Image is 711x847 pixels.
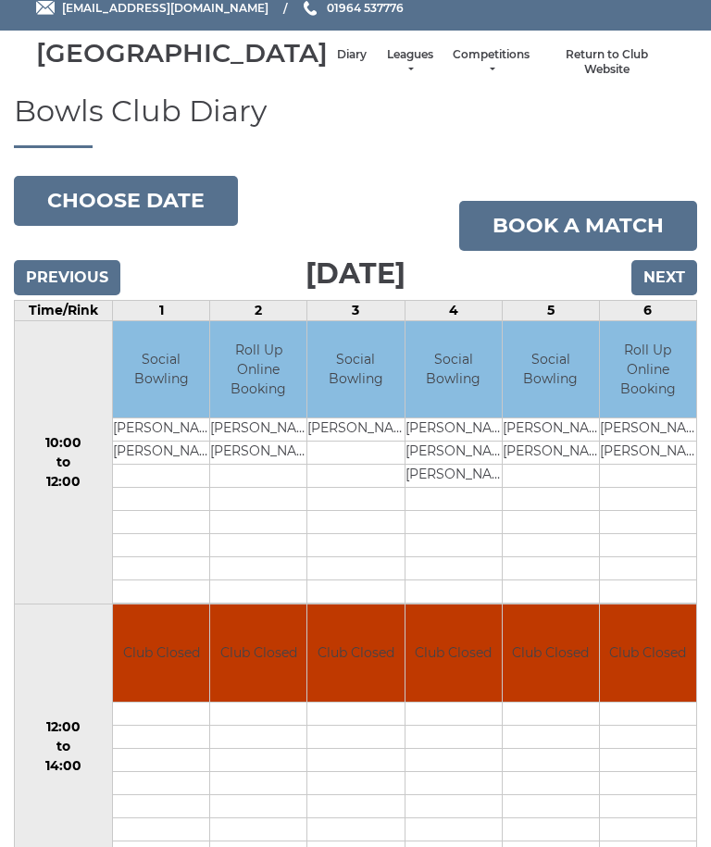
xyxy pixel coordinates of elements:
td: 10:00 to 12:00 [15,320,113,604]
td: [PERSON_NAME] [405,465,502,488]
td: [PERSON_NAME] [307,418,404,442]
span: 01964 537776 [327,1,404,15]
td: Roll Up Online Booking [600,321,696,418]
td: Social Bowling [307,321,404,418]
td: [PERSON_NAME] [113,418,209,442]
td: [PERSON_NAME] [405,442,502,465]
td: Social Bowling [113,321,209,418]
a: Competitions [453,47,530,78]
td: Club Closed [600,604,696,702]
a: Book a match [459,201,697,251]
td: Club Closed [113,604,209,702]
td: Time/Rink [15,300,113,320]
td: Club Closed [405,604,502,702]
button: Choose date [14,176,238,226]
td: 4 [405,300,502,320]
input: Previous [14,260,120,295]
td: [PERSON_NAME] [503,442,599,465]
td: 1 [113,300,210,320]
input: Next [631,260,697,295]
span: [EMAIL_ADDRESS][DOMAIN_NAME] [62,1,268,15]
td: [PERSON_NAME] [113,442,209,465]
h1: Bowls Club Diary [14,94,697,148]
td: [PERSON_NAME] [503,418,599,442]
a: Diary [337,47,367,63]
td: [PERSON_NAME] [405,418,502,442]
td: [PERSON_NAME] [210,418,306,442]
td: 6 [599,300,696,320]
a: Leagues [385,47,434,78]
td: 3 [307,300,405,320]
td: Club Closed [307,604,404,702]
a: Return to Club Website [548,47,666,78]
td: [PERSON_NAME] [210,442,306,465]
td: Social Bowling [405,321,502,418]
td: Club Closed [503,604,599,702]
td: Club Closed [210,604,306,702]
td: Roll Up Online Booking [210,321,306,418]
img: Phone us [304,1,317,16]
td: [PERSON_NAME] [600,418,696,442]
td: 2 [210,300,307,320]
div: [GEOGRAPHIC_DATA] [36,39,328,68]
td: [PERSON_NAME] [600,442,696,465]
td: Social Bowling [503,321,599,418]
td: 5 [502,300,599,320]
img: Email [36,1,55,15]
